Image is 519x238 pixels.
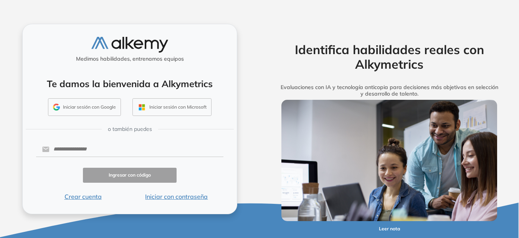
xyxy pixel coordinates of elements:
[137,103,146,112] img: OUTLOOK_ICON
[281,100,497,221] img: img-more-info
[48,98,121,116] button: Iniciar sesión con Google
[26,56,234,62] h5: Medimos habilidades, entrenamos equipos
[33,78,227,89] h4: Te damos la bienvenida a Alkymetrics
[269,84,509,97] h5: Evaluaciones con IA y tecnología anticopia para decisiones más objetivas en selección y desarroll...
[132,98,212,116] button: Iniciar sesión con Microsoft
[108,125,152,133] span: o también puedes
[83,168,177,183] button: Ingresar con código
[91,37,168,53] img: logo-alkemy
[359,221,419,236] button: Leer nota
[53,104,60,111] img: GMAIL_ICON
[269,42,509,72] h2: Identifica habilidades reales con Alkymetrics
[130,192,223,201] button: Iniciar con contraseña
[36,192,130,201] button: Crear cuenta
